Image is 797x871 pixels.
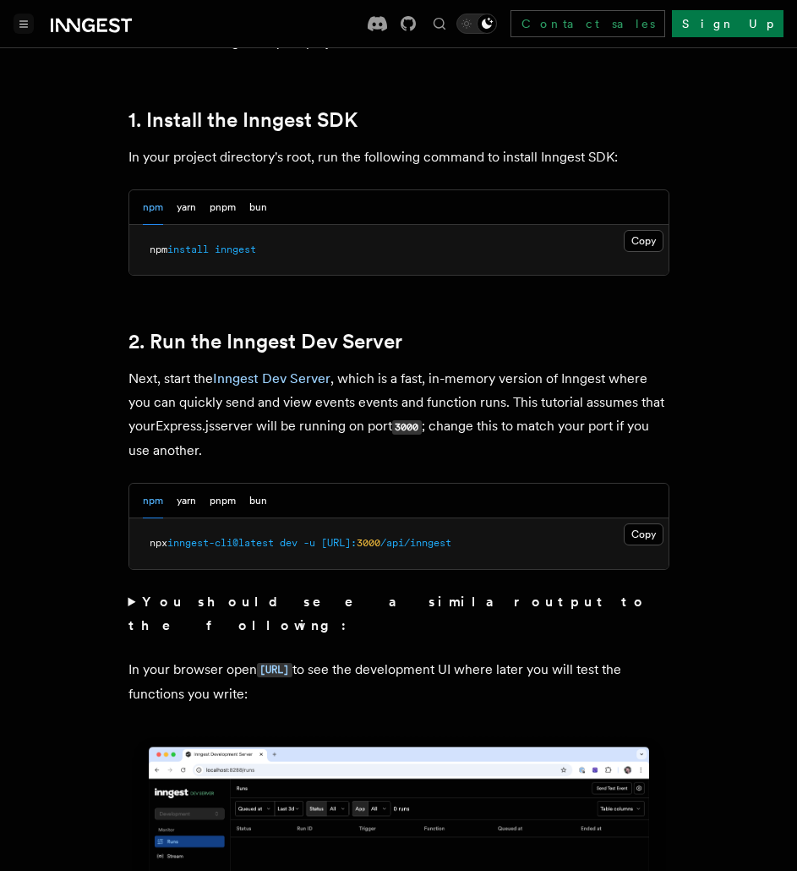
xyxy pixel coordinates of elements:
[249,190,267,225] button: bun
[177,190,196,225] button: yarn
[321,537,357,549] span: [URL]:
[624,523,663,545] button: Copy
[456,14,497,34] button: Toggle dark mode
[210,484,236,518] button: pnpm
[257,661,292,677] a: [URL]
[280,537,298,549] span: dev
[128,658,669,706] p: In your browser open to see the development UI where later you will test the functions you write:
[510,10,665,37] a: Contact sales
[150,537,167,549] span: npx
[177,484,196,518] button: yarn
[380,537,451,549] span: /api/inngest
[128,594,648,633] strong: You should see a similar output to the following:
[167,244,209,255] span: install
[143,484,163,518] button: npm
[213,370,330,386] a: Inngest Dev Server
[215,244,256,255] span: inngest
[150,244,167,255] span: npm
[128,145,669,169] p: In your project directory's root, run the following command to install Inngest SDK:
[303,537,315,549] span: -u
[128,330,402,353] a: 2. Run the Inngest Dev Server
[357,537,380,549] span: 3000
[249,484,267,518] button: bun
[210,190,236,225] button: pnpm
[672,10,783,37] a: Sign Up
[128,108,358,132] a: 1. Install the Inngest SDK
[429,14,450,34] button: Find something...
[14,14,34,34] button: Toggle navigation
[128,590,669,638] summary: You should see a similar output to the following:
[143,190,163,225] button: npm
[392,420,422,435] code: 3000
[167,537,274,549] span: inngest-cli@latest
[128,367,669,463] p: Next, start the , which is a fast, in-memory version of Inngest where you can quickly send and vi...
[257,663,292,677] code: [URL]
[624,230,663,252] button: Copy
